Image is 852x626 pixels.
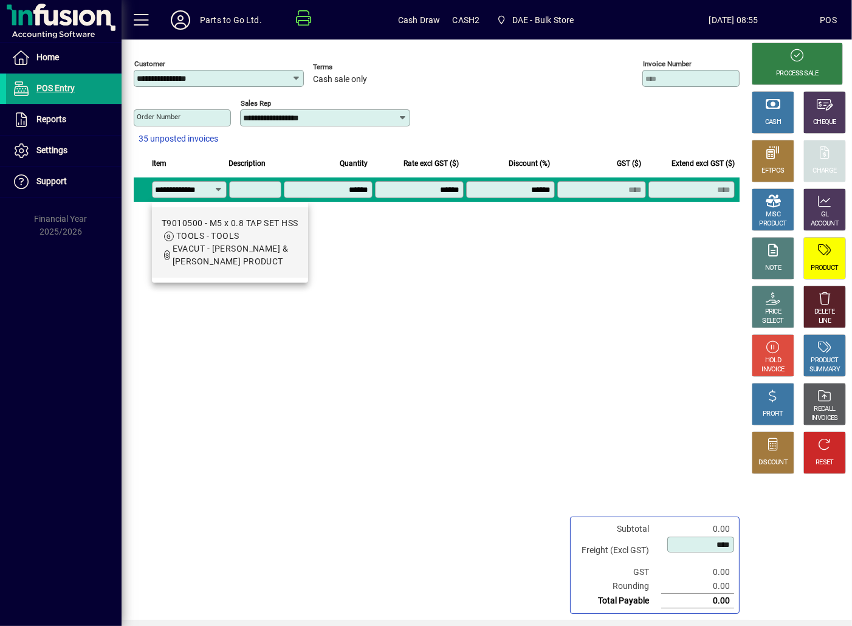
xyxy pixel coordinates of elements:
td: GST [575,565,661,579]
button: Profile [161,9,200,31]
span: Rate excl GST ($) [404,157,459,170]
span: Cash sale only [313,75,367,84]
span: GST ($) [617,157,641,170]
span: Support [36,176,67,186]
mat-label: Invoice number [643,60,692,68]
mat-option: T9010500 - M5 x 0.8 TAP SET HSS [152,207,308,278]
div: DISCOUNT [758,458,788,467]
div: SUMMARY [809,365,840,374]
div: HOLD [765,356,781,365]
div: ACCOUNT [811,219,839,229]
span: Reports [36,114,66,124]
div: CASH [765,118,781,127]
button: 35 unposted invoices [134,128,223,150]
span: 35 unposted invoices [139,132,218,145]
span: Item [152,157,167,170]
div: PROFIT [763,410,783,419]
mat-label: Sales rep [241,99,271,108]
div: PRODUCT [759,219,786,229]
a: Support [6,167,122,197]
td: Subtotal [575,522,661,536]
span: Quantity [340,157,368,170]
a: Home [6,43,122,73]
td: 0.00 [661,522,734,536]
mat-label: Customer [134,60,165,68]
div: INVOICES [811,414,837,423]
div: PROCESS SALE [776,69,819,78]
span: Description [229,157,266,170]
div: RESET [816,458,834,467]
div: CHARGE [813,167,837,176]
a: Settings [6,136,122,166]
div: SELECT [763,317,784,326]
span: CASH2 [453,10,480,30]
span: Extend excl GST ($) [672,157,735,170]
div: NOTE [765,264,781,273]
span: Home [36,52,59,62]
div: INVOICE [761,365,784,374]
div: CHEQUE [813,118,836,127]
div: RECALL [814,405,836,414]
td: 0.00 [661,579,734,594]
div: POS [820,10,837,30]
div: GL [821,210,829,219]
mat-label: Order number [137,112,180,121]
span: DAE - Bulk Store [512,10,574,30]
a: Reports [6,105,122,135]
div: T9010500 - M5 x 0.8 TAP SET HSS [162,217,298,230]
span: EVACUT - [PERSON_NAME] & [PERSON_NAME] PRODUCT [173,244,289,266]
td: 0.00 [661,594,734,608]
div: PRODUCT [811,264,838,273]
span: Discount (%) [509,157,550,170]
span: TOOLS - TOOLS [176,231,239,241]
td: Freight (Excl GST) [575,536,661,565]
div: PRODUCT [811,356,838,365]
div: DELETE [814,308,835,317]
span: [DATE] 08:55 [647,10,820,30]
span: POS Entry [36,83,75,93]
span: Cash Draw [398,10,441,30]
div: EFTPOS [762,167,785,176]
td: Total Payable [575,594,661,608]
div: Parts to Go Ltd. [200,10,262,30]
div: PRICE [765,308,782,317]
div: MISC [766,210,780,219]
td: 0.00 [661,565,734,579]
div: LINE [819,317,831,326]
span: Settings [36,145,67,155]
span: Terms [313,63,386,71]
td: Rounding [575,579,661,594]
span: DAE - Bulk Store [492,9,579,31]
